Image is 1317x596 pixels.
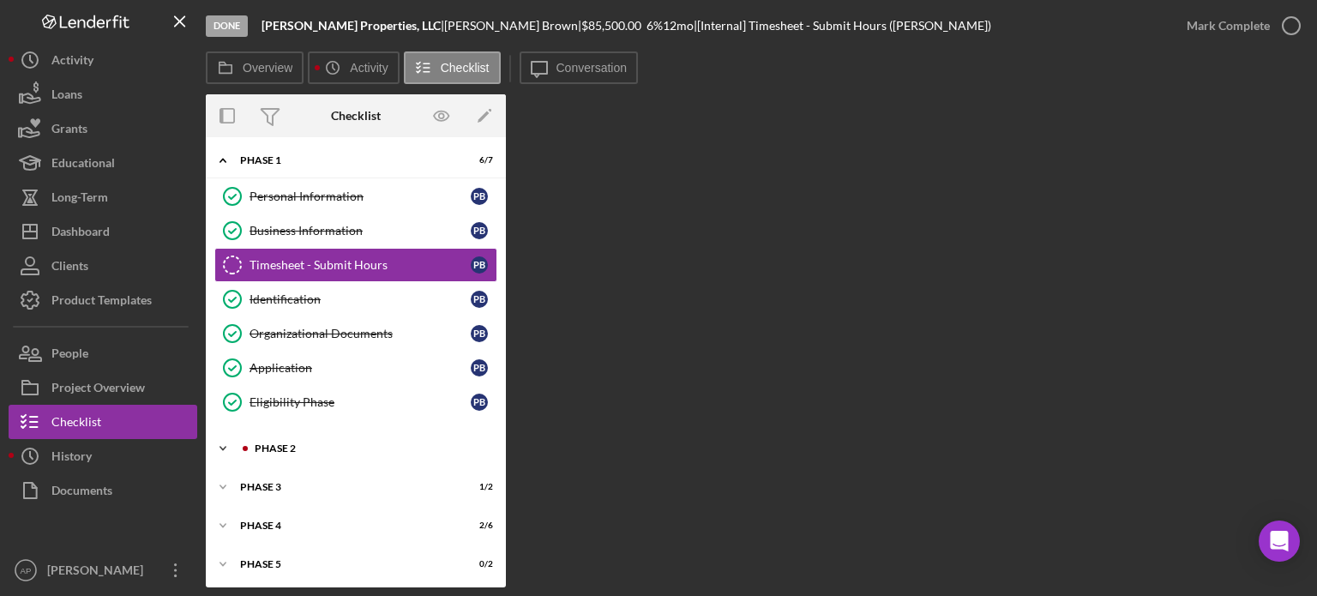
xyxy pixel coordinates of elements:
button: AP[PERSON_NAME] [9,553,197,587]
label: Checklist [441,61,490,75]
div: Application [250,361,471,375]
button: Checklist [9,405,197,439]
button: Dashboard [9,214,197,249]
label: Overview [243,61,292,75]
div: $85,500.00 [581,19,646,33]
div: People [51,336,88,375]
div: Dashboard [51,214,110,253]
div: P B [471,222,488,239]
div: Phase 5 [240,559,450,569]
div: 12 mo [663,19,694,33]
button: Grants [9,111,197,146]
div: History [51,439,92,478]
div: Organizational Documents [250,327,471,340]
div: Phase 2 [255,443,484,454]
div: | [262,19,444,33]
div: P B [471,256,488,274]
label: Activity [350,61,388,75]
div: Checklist [331,109,381,123]
div: P B [471,325,488,342]
div: | [Internal] Timesheet - Submit Hours ([PERSON_NAME]) [694,19,991,33]
label: Conversation [556,61,628,75]
a: ApplicationPB [214,351,497,385]
text: AP [21,566,32,575]
a: Business InformationPB [214,214,497,248]
div: Documents [51,473,112,512]
div: Identification [250,292,471,306]
button: History [9,439,197,473]
div: P B [471,188,488,205]
div: [PERSON_NAME] Brown | [444,19,581,33]
div: Timesheet - Submit Hours [250,258,471,272]
a: IdentificationPB [214,282,497,316]
a: Personal InformationPB [214,179,497,214]
div: Activity [51,43,93,81]
button: Conversation [520,51,639,84]
div: Clients [51,249,88,287]
div: Personal Information [250,190,471,203]
a: Timesheet - Submit HoursPB [214,248,497,282]
button: Project Overview [9,370,197,405]
button: Activity [9,43,197,77]
button: Clients [9,249,197,283]
button: Long-Term [9,180,197,214]
button: Documents [9,473,197,508]
div: 1 / 2 [462,482,493,492]
div: Business Information [250,224,471,238]
a: Organizational DocumentsPB [214,316,497,351]
div: Phase 3 [240,482,450,492]
div: [PERSON_NAME] [43,553,154,592]
div: Product Templates [51,283,152,322]
button: Educational [9,146,197,180]
div: Checklist [51,405,101,443]
div: Grants [51,111,87,150]
div: 0 / 2 [462,559,493,569]
div: Phase 1 [240,155,450,166]
div: Open Intercom Messenger [1259,521,1300,562]
div: 2 / 6 [462,521,493,531]
div: Long-Term [51,180,108,219]
a: Eligibility PhasePB [214,385,497,419]
div: 6 % [646,19,663,33]
button: Mark Complete [1170,9,1308,43]
button: Product Templates [9,283,197,317]
div: P B [471,291,488,308]
div: Educational [51,146,115,184]
div: Mark Complete [1187,9,1270,43]
button: People [9,336,197,370]
b: [PERSON_NAME] Properties, LLC [262,18,441,33]
button: Checklist [404,51,501,84]
div: Done [206,15,248,37]
button: Loans [9,77,197,111]
div: 6 / 7 [462,155,493,166]
button: Activity [308,51,399,84]
div: Project Overview [51,370,145,409]
div: Phase 4 [240,521,450,531]
div: P B [471,359,488,376]
div: Eligibility Phase [250,395,471,409]
button: Overview [206,51,304,84]
div: Loans [51,77,82,116]
div: P B [471,394,488,411]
